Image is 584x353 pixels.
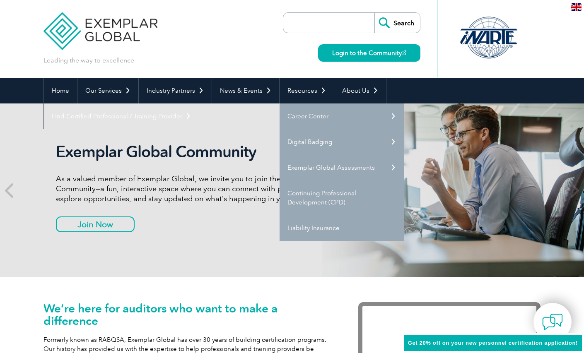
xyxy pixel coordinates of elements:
[542,312,563,332] img: contact-chat.png
[77,78,138,103] a: Our Services
[280,215,404,241] a: Liability Insurance
[280,155,404,180] a: Exemplar Global Assessments
[44,103,199,129] a: Find Certified Professional / Training Provider
[374,13,420,33] input: Search
[44,78,77,103] a: Home
[280,78,334,103] a: Resources
[280,129,404,155] a: Digital Badging
[212,78,279,103] a: News & Events
[43,302,333,327] h1: We’re here for auditors who want to make a difference
[280,103,404,129] a: Career Center
[139,78,212,103] a: Industry Partners
[571,3,582,11] img: en
[56,174,367,204] p: As a valued member of Exemplar Global, we invite you to join the Exemplar Global Community—a fun,...
[43,56,134,65] p: Leading the way to excellence
[280,180,404,215] a: Continuing Professional Development (CPD)
[56,216,135,232] a: Join Now
[402,50,406,55] img: open_square.png
[318,44,420,62] a: Login to the Community
[408,340,578,346] span: Get 20% off on your new personnel certification application!
[334,78,386,103] a: About Us
[56,142,367,161] h2: Exemplar Global Community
